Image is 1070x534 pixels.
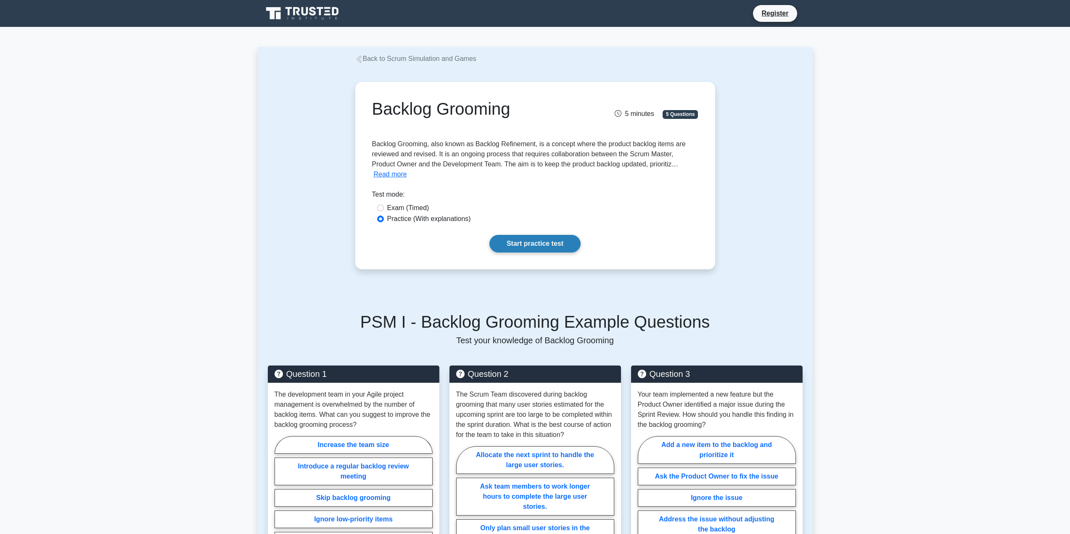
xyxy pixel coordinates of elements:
[275,510,433,528] label: Ignore low-priority items
[663,110,698,118] span: 5 Questions
[638,369,796,379] h5: Question 3
[638,389,796,430] p: Your team implemented a new feature but the Product Owner identified a major issue during the Spr...
[372,140,686,168] span: Backlog Grooming, also known as Backlog Refinement, is a concept where the product backlog items ...
[387,214,471,224] label: Practice (With explanations)
[456,389,614,440] p: The Scrum Team discovered during backlog grooming that many user stories estimated for the upcomi...
[275,489,433,507] label: Skip backlog grooming
[275,369,433,379] h5: Question 1
[275,458,433,485] label: Introduce a regular backlog review meeting
[638,436,796,464] label: Add a new item to the backlog and prioritize it
[387,203,429,213] label: Exam (Timed)
[268,335,803,345] p: Test your knowledge of Backlog Grooming
[489,235,581,253] a: Start practice test
[372,189,698,203] div: Test mode:
[638,468,796,485] label: Ask the Product Owner to fix the issue
[615,110,654,117] span: 5 minutes
[456,369,614,379] h5: Question 2
[372,99,586,119] h1: Backlog Grooming
[374,169,407,179] button: Read more
[756,8,793,18] a: Register
[456,446,614,474] label: Allocate the next sprint to handle the large user stories.
[456,478,614,516] label: Ask team members to work longer hours to complete the large user stories.
[638,489,796,507] label: Ignore the issue
[275,436,433,454] label: Increase the team size
[268,312,803,332] h5: PSM I - Backlog Grooming Example Questions
[275,389,433,430] p: The development team in your Agile project management is overwhelmed by the number of backlog ite...
[355,55,476,62] a: Back to Scrum Simulation and Games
